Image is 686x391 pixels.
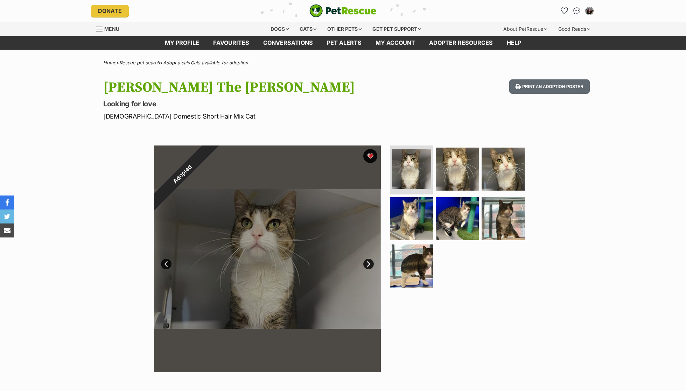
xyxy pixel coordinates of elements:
[256,36,320,50] a: conversations
[103,99,399,109] p: Looking for love
[191,60,248,65] a: Cats available for adoption
[498,22,552,36] div: About PetRescue
[161,259,171,269] a: Prev
[509,79,590,94] button: Print an adoption poster
[320,36,369,50] a: Pet alerts
[103,79,399,95] h1: [PERSON_NAME] The [PERSON_NAME]
[295,22,321,36] div: Cats
[369,36,422,50] a: My account
[367,22,426,36] div: Get pet support
[103,60,116,65] a: Home
[390,244,433,287] img: Photo of Walter The Wise
[309,4,377,17] img: logo-cat-932fe2b9b8326f06289b0f2fb663e598f794de774fb13d1741a6617ecf9a85b4.svg
[309,4,377,17] a: PetRescue
[363,149,377,163] button: favourite
[119,60,160,65] a: Rescue pet search
[266,22,294,36] div: Dogs
[482,148,525,191] img: Photo of Walter The Wise
[553,22,595,36] div: Good Reads
[559,5,570,16] a: Favourites
[86,60,600,65] div: > > >
[559,5,595,16] ul: Account quick links
[436,148,479,191] img: Photo of Walter The Wise
[390,197,433,240] img: Photo of Walter The Wise
[482,197,525,240] img: Photo of Walter The Wise
[392,149,431,189] img: Photo of Walter The Wise
[206,36,256,50] a: Favourites
[363,259,374,269] a: Next
[584,5,595,16] button: My account
[571,5,582,16] a: Conversations
[422,36,500,50] a: Adopter resources
[573,7,581,14] img: chat-41dd97257d64d25036548639549fe6c8038ab92f7586957e7f3b1b290dea8141.svg
[436,197,479,240] img: Photo of Walter The Wise
[138,129,226,218] div: Adopted
[500,36,528,50] a: Help
[322,22,366,36] div: Other pets
[158,36,206,50] a: My profile
[96,22,124,35] a: Menu
[104,26,119,32] span: Menu
[103,112,399,121] p: [DEMOGRAPHIC_DATA] Domestic Short Hair Mix Cat
[163,60,188,65] a: Adopt a cat
[586,7,593,14] img: Duong Do (Freya) profile pic
[91,5,129,17] a: Donate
